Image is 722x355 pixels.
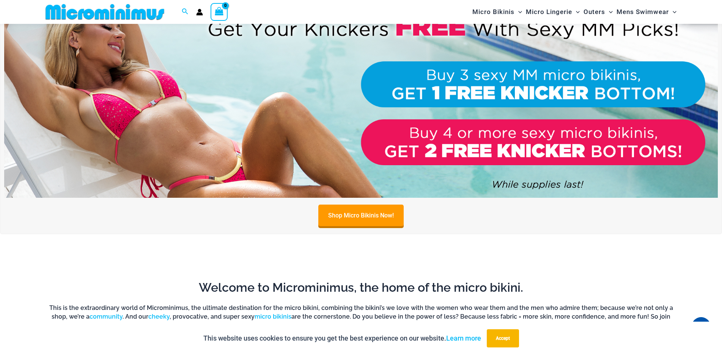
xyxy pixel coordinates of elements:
[572,2,580,22] span: Menu Toggle
[196,9,203,16] a: Account icon link
[582,2,615,22] a: OutersMenu ToggleMenu Toggle
[514,2,522,22] span: Menu Toggle
[48,304,674,329] h6: This is the extraordinary world of Microminimus, the ultimate destination for the micro bikini, c...
[446,334,481,342] a: Learn more
[615,2,678,22] a: Mens SwimwearMenu ToggleMenu Toggle
[148,313,170,320] a: cheeky
[524,2,582,22] a: Micro LingerieMenu ToggleMenu Toggle
[318,205,404,226] a: Shop Micro Bikinis Now!
[487,329,519,347] button: Accept
[255,313,291,320] a: micro bikinis
[90,313,123,320] a: community
[470,2,524,22] a: Micro BikinisMenu ToggleMenu Toggle
[472,2,514,22] span: Micro Bikinis
[182,7,189,17] a: Search icon link
[605,2,613,22] span: Menu Toggle
[526,2,572,22] span: Micro Lingerie
[42,3,167,20] img: MM SHOP LOGO FLAT
[211,3,228,20] a: View Shopping Cart, empty
[617,2,669,22] span: Mens Swimwear
[203,333,481,344] p: This website uses cookies to ensure you get the best experience on our website.
[48,280,674,296] h2: Welcome to Microminimus, the home of the micro bikini.
[584,2,605,22] span: Outers
[469,1,680,23] nav: Site Navigation
[669,2,676,22] span: Menu Toggle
